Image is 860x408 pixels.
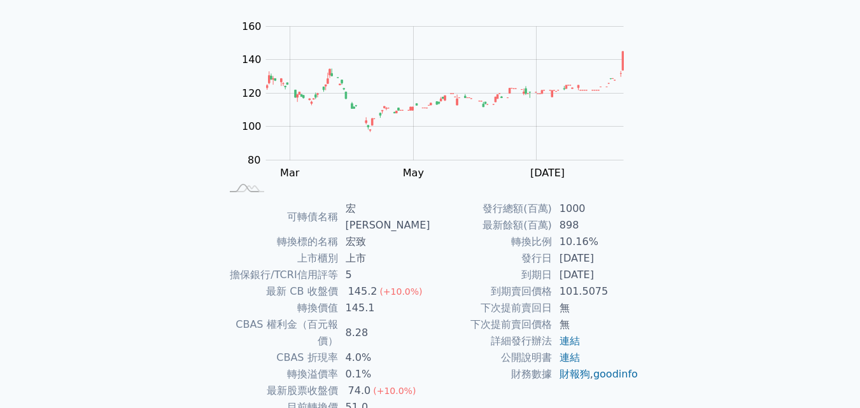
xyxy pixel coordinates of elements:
[346,383,374,399] div: 74.0
[222,366,338,383] td: 轉換溢價率
[242,87,262,99] tspan: 120
[222,267,338,283] td: 擔保銀行/TCRI信用評等
[346,283,380,300] div: 145.2
[552,300,639,316] td: 無
[248,154,260,166] tspan: 80
[242,120,262,132] tspan: 100
[338,300,430,316] td: 145.1
[236,20,643,205] g: Chart
[222,234,338,250] td: 轉換標的名稱
[338,349,430,366] td: 4.0%
[379,286,422,297] span: (+10.0%)
[373,386,416,396] span: (+10.0%)
[430,300,552,316] td: 下次提前賣回日
[222,300,338,316] td: 轉換價值
[593,368,638,380] a: goodinfo
[280,167,300,179] tspan: Mar
[552,234,639,250] td: 10.16%
[222,200,338,234] td: 可轉債名稱
[560,335,580,347] a: 連結
[430,267,552,283] td: 到期日
[530,167,565,179] tspan: [DATE]
[222,383,338,399] td: 最新股票收盤價
[430,316,552,333] td: 下次提前賣回價格
[552,250,639,267] td: [DATE]
[403,167,424,179] tspan: May
[560,368,590,380] a: 財報狗
[338,250,430,267] td: 上市
[338,316,430,349] td: 8.28
[222,250,338,267] td: 上市櫃別
[552,316,639,333] td: 無
[222,349,338,366] td: CBAS 折現率
[430,349,552,366] td: 公開說明書
[430,366,552,383] td: 財務數據
[552,217,639,234] td: 898
[338,267,430,283] td: 5
[560,351,580,363] a: 連結
[430,200,552,217] td: 發行總額(百萬)
[552,366,639,383] td: ,
[242,53,262,66] tspan: 140
[222,283,338,300] td: 最新 CB 收盤價
[430,283,552,300] td: 到期賣回價格
[430,217,552,234] td: 最新餘額(百萬)
[222,316,338,349] td: CBAS 權利金（百元報價）
[338,234,430,250] td: 宏致
[338,366,430,383] td: 0.1%
[430,333,552,349] td: 詳細發行辦法
[552,283,639,300] td: 101.5075
[552,200,639,217] td: 1000
[430,250,552,267] td: 發行日
[266,52,623,132] g: Series
[338,200,430,234] td: 宏[PERSON_NAME]
[430,234,552,250] td: 轉換比例
[552,267,639,283] td: [DATE]
[242,20,262,32] tspan: 160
